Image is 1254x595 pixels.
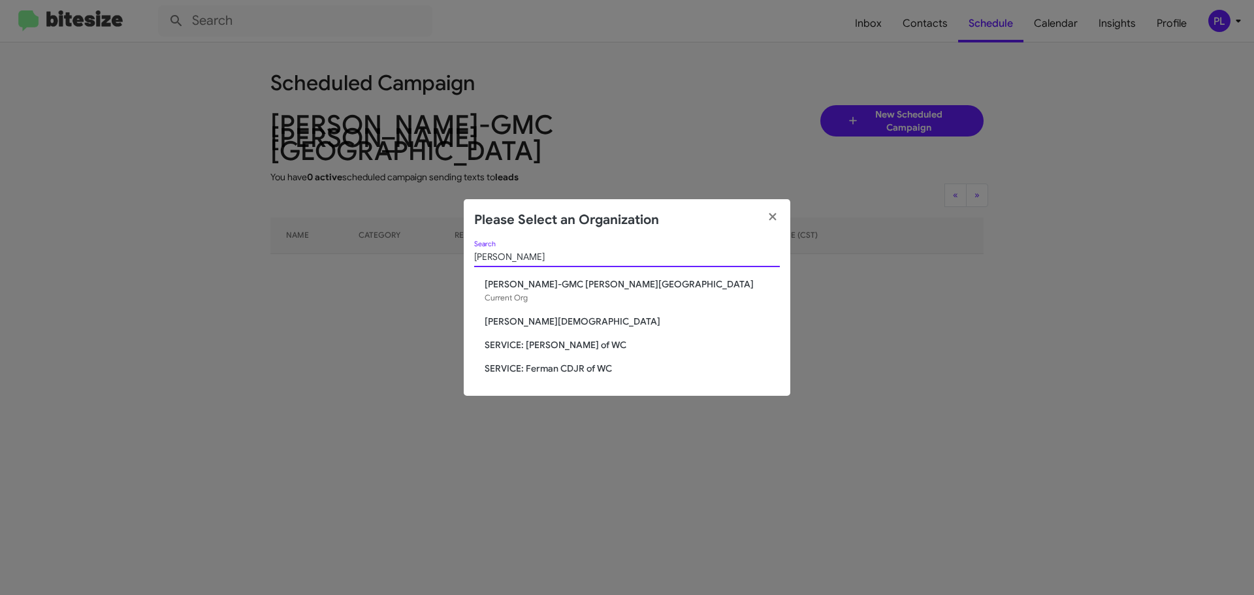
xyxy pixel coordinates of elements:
[485,278,780,291] span: [PERSON_NAME]-GMC [PERSON_NAME][GEOGRAPHIC_DATA]
[485,362,780,375] span: SERVICE: Ferman CDJR of WC
[485,315,780,328] span: [PERSON_NAME][DEMOGRAPHIC_DATA]
[485,338,780,351] span: SERVICE: [PERSON_NAME] of WC
[485,293,528,302] span: Current Org
[474,210,659,231] h2: Please Select an Organization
